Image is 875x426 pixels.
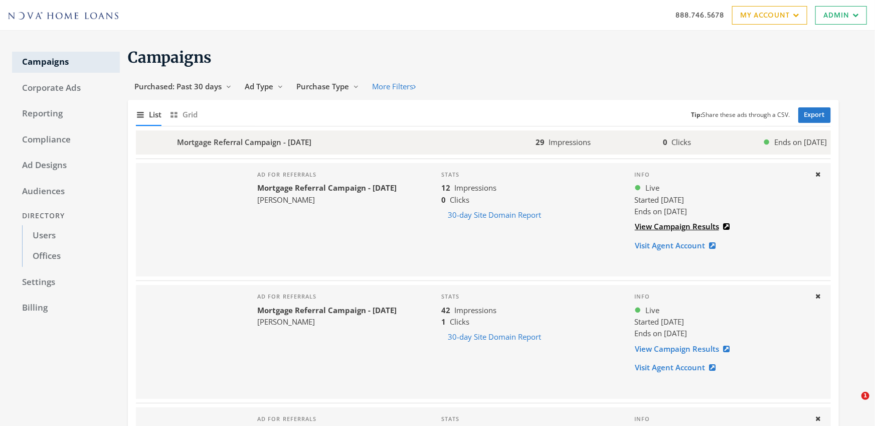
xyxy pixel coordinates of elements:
[257,415,397,422] h4: Ad for referrals
[441,171,618,178] h4: Stats
[441,183,450,193] b: 12
[257,305,397,315] b: Mortgage Referral Campaign - [DATE]
[12,78,120,99] a: Corporate Ads
[634,217,736,236] a: View Campaign Results
[441,293,618,300] h4: Stats
[257,194,397,206] div: [PERSON_NAME]
[663,137,667,147] b: 0
[8,12,118,19] img: Adwerx
[12,129,120,151] a: Compliance
[450,195,469,205] span: Clicks
[238,77,290,96] button: Ad Type
[296,81,349,91] span: Purchase Type
[841,392,865,416] iframe: Intercom live chat
[441,317,446,327] b: 1
[645,182,659,194] span: Live
[136,104,161,125] button: List
[732,6,807,25] a: My Account
[257,171,397,178] h4: Ad for referrals
[134,81,222,91] span: Purchased: Past 30 days
[441,415,618,422] h4: Stats
[290,77,366,96] button: Purchase Type
[441,195,446,205] b: 0
[12,272,120,293] a: Settings
[691,110,790,120] small: Share these ads through a CSV.
[634,206,687,216] span: Ends on [DATE]
[366,77,422,96] button: More Filters
[634,293,807,300] h4: Info
[634,340,736,358] a: View Campaign Results
[12,207,120,225] div: Directory
[634,328,687,338] span: Ends on [DATE]
[136,130,831,155] button: Mortgage Referral Campaign - [DATE]29Impressions0ClicksEnds on [DATE]
[22,246,120,267] a: Offices
[169,104,198,125] button: Grid
[22,225,120,246] a: Users
[798,107,831,123] a: Export
[257,183,397,193] b: Mortgage Referral Campaign - [DATE]
[450,317,469,327] span: Clicks
[691,110,703,119] b: Tip:
[634,415,807,422] h4: Info
[634,171,807,178] h4: Info
[549,137,591,147] span: Impressions
[634,316,807,328] div: Started [DATE]
[12,181,120,202] a: Audiences
[671,137,691,147] span: Clicks
[774,136,827,148] span: Ends on [DATE]
[815,6,867,25] a: Admin
[634,236,722,255] a: Visit Agent Account
[861,392,869,400] span: 1
[12,52,120,73] a: Campaigns
[149,109,161,120] span: List
[245,81,273,91] span: Ad Type
[257,316,397,328] div: [PERSON_NAME]
[634,358,722,377] a: Visit Agent Account
[634,194,807,206] div: Started [DATE]
[675,10,724,20] a: 888.746.5678
[441,328,548,346] button: 30-day Site Domain Report
[454,183,496,193] span: Impressions
[441,305,450,315] b: 42
[12,298,120,319] a: Billing
[128,48,212,67] span: Campaigns
[536,137,545,147] b: 29
[441,206,548,224] button: 30-day Site Domain Report
[128,77,238,96] button: Purchased: Past 30 days
[12,103,120,124] a: Reporting
[257,293,397,300] h4: Ad for referrals
[177,136,311,148] b: Mortgage Referral Campaign - [DATE]
[12,155,120,176] a: Ad Designs
[645,305,659,316] span: Live
[183,109,198,120] span: Grid
[454,305,496,315] span: Impressions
